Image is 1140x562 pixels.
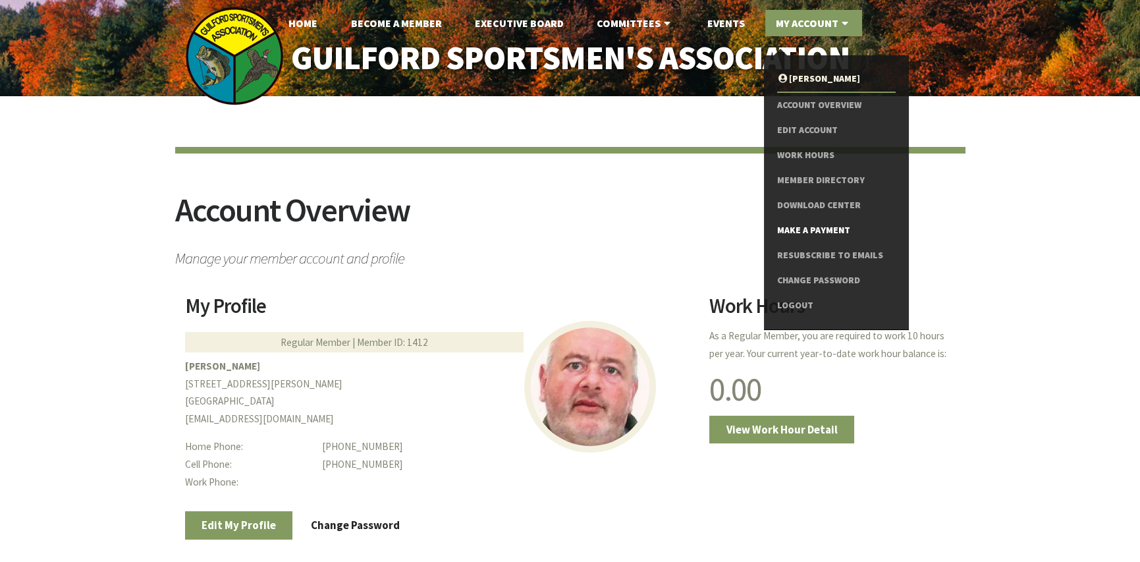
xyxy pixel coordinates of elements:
a: [PERSON_NAME] [777,67,895,92]
a: Change Password [294,511,417,539]
h1: 0.00 [709,373,955,406]
a: Download Center [777,193,895,218]
a: Work Hours [777,143,895,168]
dt: Work Phone [185,474,312,492]
p: [STREET_ADDRESS][PERSON_NAME] [GEOGRAPHIC_DATA] [EMAIL_ADDRESS][DOMAIN_NAME] [185,358,693,428]
a: Committees [586,10,684,36]
b: [PERSON_NAME] [185,360,260,372]
a: Become A Member [340,10,452,36]
a: Edit Account [777,118,895,143]
dt: Home Phone [185,438,312,456]
a: Logout [777,293,895,318]
a: My Account [765,10,862,36]
dt: Cell Phone [185,456,312,474]
a: View Work Hour Detail [709,416,854,443]
a: Executive Board [464,10,574,36]
h2: Account Overview [175,194,965,243]
a: Resubscribe to Emails [777,243,895,268]
dd: [PHONE_NUMBER] [322,456,693,474]
a: Home [278,10,328,36]
img: logo_sm.png [185,7,284,105]
div: Regular Member | Member ID: 1412 [185,332,524,352]
a: Make a Payment [777,218,895,243]
dd: [PHONE_NUMBER] [322,438,693,456]
h2: Work Hours [709,296,955,326]
h2: My Profile [185,296,693,326]
a: Events [696,10,755,36]
a: Member Directory [777,168,895,193]
a: Change Password [777,268,895,293]
a: Account Overview [777,93,895,118]
a: Edit My Profile [185,511,293,539]
span: Manage your member account and profile [175,243,965,266]
a: Guilford Sportsmen's Association [263,30,877,86]
p: As a Regular Member, you are required to work 10 hours per year. Your current year-to-date work h... [709,327,955,363]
